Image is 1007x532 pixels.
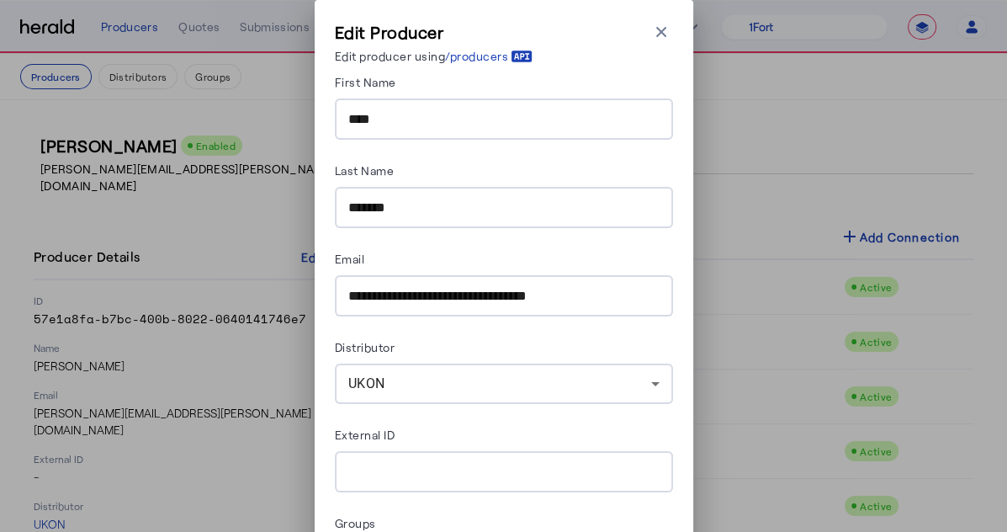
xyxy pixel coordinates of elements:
[335,252,365,266] label: Email
[335,340,395,354] label: Distributor
[335,428,395,442] label: External ID
[335,516,376,530] label: Groups
[348,375,385,391] span: UKON
[335,47,533,65] p: Edit producer using
[445,47,533,65] a: /producers
[335,75,396,89] label: First Name
[335,20,533,44] h3: Edit Producer
[335,163,395,178] label: Last Name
